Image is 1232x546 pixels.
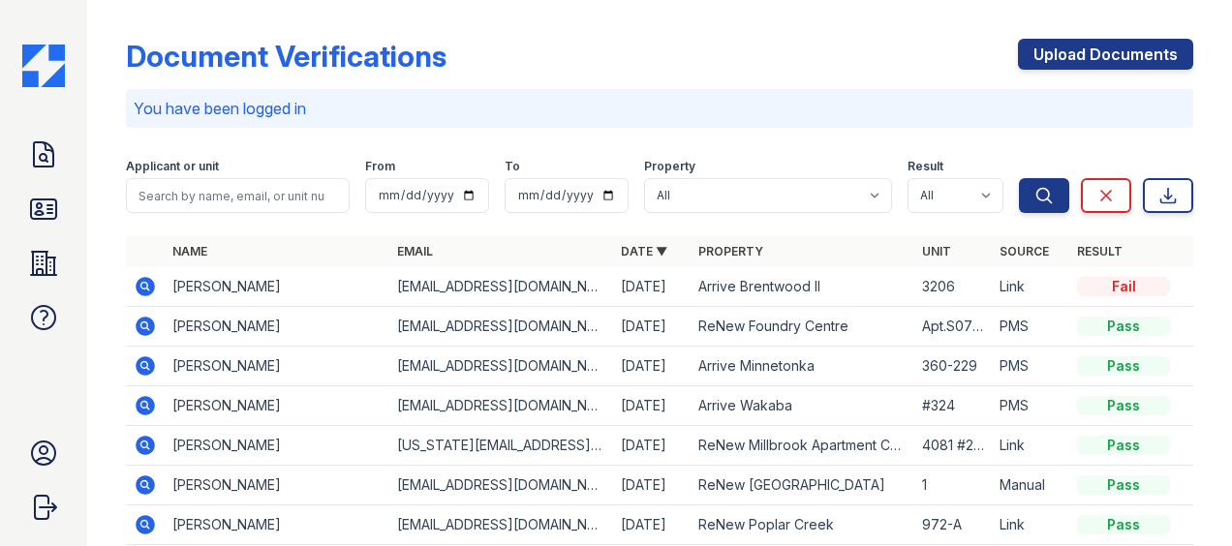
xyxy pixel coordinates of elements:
[613,505,691,545] td: [DATE]
[691,386,914,426] td: Arrive Wakaba
[992,267,1069,307] td: Link
[1000,244,1049,258] a: Source
[165,267,388,307] td: [PERSON_NAME]
[365,159,395,174] label: From
[922,244,951,258] a: Unit
[691,267,914,307] td: Arrive Brentwood II
[22,45,65,87] img: CE_Icon_Blue-c292c112584629df590d857e76928e9f676e5b41ef8f769ba2f05ee15b207248.png
[1077,396,1170,415] div: Pass
[613,426,691,466] td: [DATE]
[914,466,992,505] td: 1
[165,426,388,466] td: [PERSON_NAME]
[389,267,613,307] td: [EMAIL_ADDRESS][DOMAIN_NAME]
[992,347,1069,386] td: PMS
[126,178,350,213] input: Search by name, email, or unit number
[1077,317,1170,336] div: Pass
[914,267,992,307] td: 3206
[992,505,1069,545] td: Link
[1077,436,1170,455] div: Pass
[613,386,691,426] td: [DATE]
[165,347,388,386] td: [PERSON_NAME]
[914,505,992,545] td: 972-A
[691,505,914,545] td: ReNew Poplar Creek
[1077,475,1170,495] div: Pass
[698,244,763,258] a: Property
[1077,356,1170,376] div: Pass
[165,505,388,545] td: [PERSON_NAME]
[165,466,388,505] td: [PERSON_NAME]
[992,426,1069,466] td: Link
[165,307,388,347] td: [PERSON_NAME]
[691,347,914,386] td: Arrive Minnetonka
[613,267,691,307] td: [DATE]
[992,386,1069,426] td: PMS
[914,386,992,426] td: #324
[505,159,520,174] label: To
[613,307,691,347] td: [DATE]
[165,386,388,426] td: [PERSON_NAME]
[914,426,992,466] td: 4081 #204
[613,347,691,386] td: [DATE]
[397,244,433,258] a: Email
[992,307,1069,347] td: PMS
[126,159,219,174] label: Applicant or unit
[691,307,914,347] td: ReNew Foundry Centre
[908,159,943,174] label: Result
[389,347,613,386] td: [EMAIL_ADDRESS][DOMAIN_NAME]
[691,466,914,505] td: ReNew [GEOGRAPHIC_DATA]
[621,244,667,258] a: Date ▼
[644,159,695,174] label: Property
[126,39,447,74] div: Document Verifications
[1077,515,1170,534] div: Pass
[914,347,992,386] td: 360-229
[389,426,613,466] td: [US_STATE][EMAIL_ADDRESS][DOMAIN_NAME]
[613,466,691,505] td: [DATE]
[389,386,613,426] td: [EMAIL_ADDRESS][DOMAIN_NAME]
[389,466,613,505] td: [EMAIL_ADDRESS][DOMAIN_NAME]
[914,307,992,347] td: Apt.S0709
[172,244,207,258] a: Name
[1077,277,1170,296] div: Fail
[691,426,914,466] td: ReNew Millbrook Apartment Collection
[1018,39,1193,70] a: Upload Documents
[992,466,1069,505] td: Manual
[134,97,1186,120] p: You have been logged in
[1077,244,1123,258] a: Result
[389,505,613,545] td: [EMAIL_ADDRESS][DOMAIN_NAME]
[389,307,613,347] td: [EMAIL_ADDRESS][DOMAIN_NAME]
